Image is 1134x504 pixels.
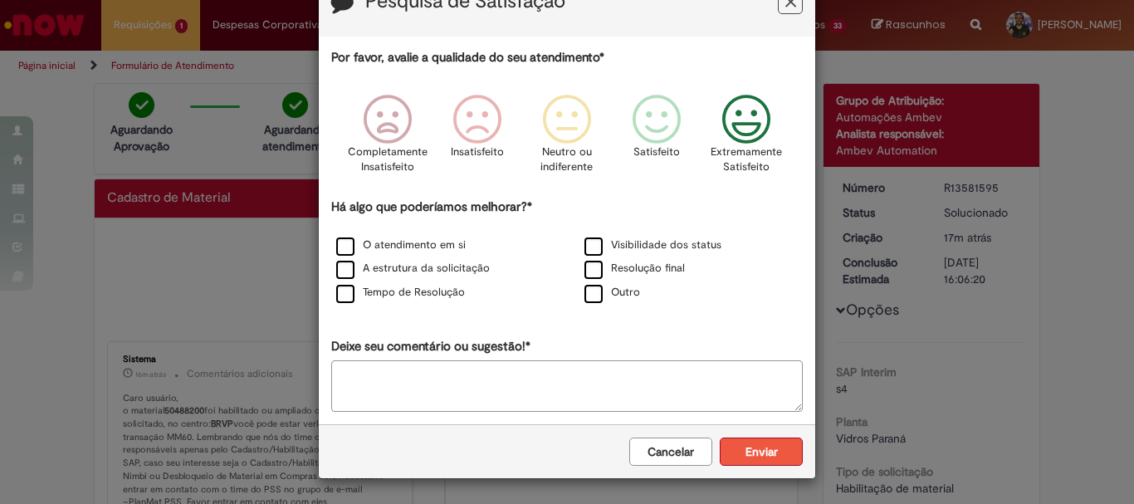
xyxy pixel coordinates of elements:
p: Neutro ou indiferente [537,144,597,175]
div: Extremamente Satisfeito [704,82,789,196]
label: Visibilidade dos status [584,237,721,253]
label: Outro [584,285,640,301]
label: Deixe seu comentário ou sugestão!* [331,338,530,355]
p: Extremamente Satisfeito [711,144,782,175]
div: Neutro ou indiferente [525,82,609,196]
label: Resolução final [584,261,685,276]
label: A estrutura da solicitação [336,261,490,276]
label: O atendimento em si [336,237,466,253]
button: Cancelar [629,438,712,466]
div: Há algo que poderíamos melhorar?* [331,198,803,306]
div: Insatisfeito [435,82,520,196]
p: Completamente Insatisfeito [348,144,428,175]
p: Insatisfeito [451,144,504,160]
div: Completamente Insatisfeito [345,82,429,196]
label: Tempo de Resolução [336,285,465,301]
button: Enviar [720,438,803,466]
label: Por favor, avalie a qualidade do seu atendimento* [331,49,604,66]
p: Satisfeito [633,144,680,160]
div: Satisfeito [614,82,699,196]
